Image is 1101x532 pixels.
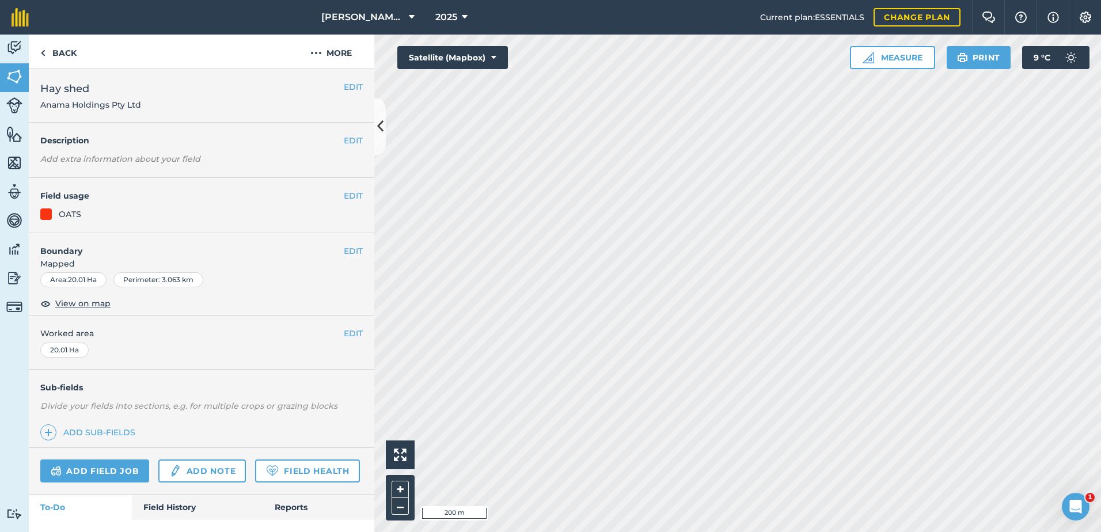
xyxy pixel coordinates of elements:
[6,508,22,519] img: svg+xml;base64,PD94bWwgdmVyc2lvbj0iMS4wIiBlbmNvZGluZz0idXRmLTgiPz4KPCEtLSBHZW5lcmF0b3I6IEFkb2JlIE...
[12,8,29,26] img: fieldmargin Logo
[321,10,404,24] span: [PERSON_NAME] ASAHI PADDOCKS
[6,183,22,200] img: svg+xml;base64,PD94bWwgdmVyc2lvbj0iMS4wIiBlbmNvZGluZz0idXRmLTgiPz4KPCEtLSBHZW5lcmF0b3I6IEFkb2JlIE...
[40,134,363,147] h4: Description
[6,154,22,172] img: svg+xml;base64,PHN2ZyB4bWxucz0iaHR0cDovL3d3dy53My5vcmcvMjAwMC9zdmciIHdpZHRoPSI1NiIgaGVpZ2h0PSI2MC...
[40,401,337,411] em: Divide your fields into sections, e.g. for multiple crops or grazing blocks
[344,81,363,93] button: EDIT
[6,269,22,287] img: svg+xml;base64,PD94bWwgdmVyc2lvbj0iMS4wIiBlbmNvZGluZz0idXRmLTgiPz4KPCEtLSBHZW5lcmF0b3I6IEFkb2JlIE...
[255,459,359,482] a: Field Health
[1014,12,1028,23] img: A question mark icon
[1062,493,1089,520] iframe: Intercom live chat
[263,495,374,520] a: Reports
[392,481,409,498] button: +
[40,99,141,111] span: Anama Holdings Pty Ltd
[1060,46,1083,69] img: svg+xml;base64,PD94bWwgdmVyc2lvbj0iMS4wIiBlbmNvZGluZz0idXRmLTgiPz4KPCEtLSBHZW5lcmF0b3I6IEFkb2JlIE...
[6,212,22,229] img: svg+xml;base64,PD94bWwgdmVyc2lvbj0iMS4wIiBlbmNvZGluZz0idXRmLTgiPz4KPCEtLSBHZW5lcmF0b3I6IEFkb2JlIE...
[435,10,457,24] span: 2025
[1085,493,1095,502] span: 1
[6,68,22,85] img: svg+xml;base64,PHN2ZyB4bWxucz0iaHR0cDovL3d3dy53My5vcmcvMjAwMC9zdmciIHdpZHRoPSI1NiIgaGVpZ2h0PSI2MC...
[40,424,140,440] a: Add sub-fields
[40,272,107,287] div: Area : 20.01 Ha
[40,327,363,340] span: Worked area
[1034,46,1050,69] span: 9 ° C
[6,126,22,143] img: svg+xml;base64,PHN2ZyB4bWxucz0iaHR0cDovL3d3dy53My5vcmcvMjAwMC9zdmciIHdpZHRoPSI1NiIgaGVpZ2h0PSI2MC...
[760,11,864,24] span: Current plan : ESSENTIALS
[40,46,45,60] img: svg+xml;base64,PHN2ZyB4bWxucz0iaHR0cDovL3d3dy53My5vcmcvMjAwMC9zdmciIHdpZHRoPSI5IiBoZWlnaHQ9IjI0Ii...
[29,381,374,394] h4: Sub-fields
[344,327,363,340] button: EDIT
[874,8,960,26] a: Change plan
[397,46,508,69] button: Satellite (Mapbox)
[29,495,132,520] a: To-Do
[40,189,344,202] h4: Field usage
[982,12,996,23] img: Two speech bubbles overlapping with the left bubble in the forefront
[394,449,407,461] img: Four arrows, one pointing top left, one top right, one bottom right and the last bottom left
[29,233,344,257] h4: Boundary
[947,46,1011,69] button: Print
[40,297,111,310] button: View on map
[55,297,111,310] span: View on map
[29,35,88,69] a: Back
[1022,46,1089,69] button: 9 °C
[113,272,203,287] div: Perimeter : 3.063 km
[6,241,22,258] img: svg+xml;base64,PD94bWwgdmVyc2lvbj0iMS4wIiBlbmNvZGluZz0idXRmLTgiPz4KPCEtLSBHZW5lcmF0b3I6IEFkb2JlIE...
[1047,10,1059,24] img: svg+xml;base64,PHN2ZyB4bWxucz0iaHR0cDovL3d3dy53My5vcmcvMjAwMC9zdmciIHdpZHRoPSIxNyIgaGVpZ2h0PSIxNy...
[6,299,22,315] img: svg+xml;base64,PD94bWwgdmVyc2lvbj0iMS4wIiBlbmNvZGluZz0idXRmLTgiPz4KPCEtLSBHZW5lcmF0b3I6IEFkb2JlIE...
[169,464,181,478] img: svg+xml;base64,PD94bWwgdmVyc2lvbj0iMS4wIiBlbmNvZGluZz0idXRmLTgiPz4KPCEtLSBHZW5lcmF0b3I6IEFkb2JlIE...
[44,425,52,439] img: svg+xml;base64,PHN2ZyB4bWxucz0iaHR0cDovL3d3dy53My5vcmcvMjAwMC9zdmciIHdpZHRoPSIxNCIgaGVpZ2h0PSIyNC...
[29,257,374,270] span: Mapped
[344,134,363,147] button: EDIT
[51,464,62,478] img: svg+xml;base64,PD94bWwgdmVyc2lvbj0iMS4wIiBlbmNvZGluZz0idXRmLTgiPz4KPCEtLSBHZW5lcmF0b3I6IEFkb2JlIE...
[132,495,263,520] a: Field History
[40,459,149,482] a: Add field job
[1079,12,1092,23] img: A cog icon
[59,208,81,221] div: OATS
[344,189,363,202] button: EDIT
[40,81,141,97] span: Hay shed
[850,46,935,69] button: Measure
[158,459,246,482] a: Add note
[40,154,200,164] em: Add extra information about your field
[344,245,363,257] button: EDIT
[310,46,322,60] img: svg+xml;base64,PHN2ZyB4bWxucz0iaHR0cDovL3d3dy53My5vcmcvMjAwMC9zdmciIHdpZHRoPSIyMCIgaGVpZ2h0PSIyNC...
[288,35,374,69] button: More
[863,52,874,63] img: Ruler icon
[6,39,22,56] img: svg+xml;base64,PD94bWwgdmVyc2lvbj0iMS4wIiBlbmNvZGluZz0idXRmLTgiPz4KPCEtLSBHZW5lcmF0b3I6IEFkb2JlIE...
[6,97,22,113] img: svg+xml;base64,PD94bWwgdmVyc2lvbj0iMS4wIiBlbmNvZGluZz0idXRmLTgiPz4KPCEtLSBHZW5lcmF0b3I6IEFkb2JlIE...
[392,498,409,515] button: –
[957,51,968,64] img: svg+xml;base64,PHN2ZyB4bWxucz0iaHR0cDovL3d3dy53My5vcmcvMjAwMC9zdmciIHdpZHRoPSIxOSIgaGVpZ2h0PSIyNC...
[40,343,89,358] div: 20.01 Ha
[40,297,51,310] img: svg+xml;base64,PHN2ZyB4bWxucz0iaHR0cDovL3d3dy53My5vcmcvMjAwMC9zdmciIHdpZHRoPSIxOCIgaGVpZ2h0PSIyNC...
